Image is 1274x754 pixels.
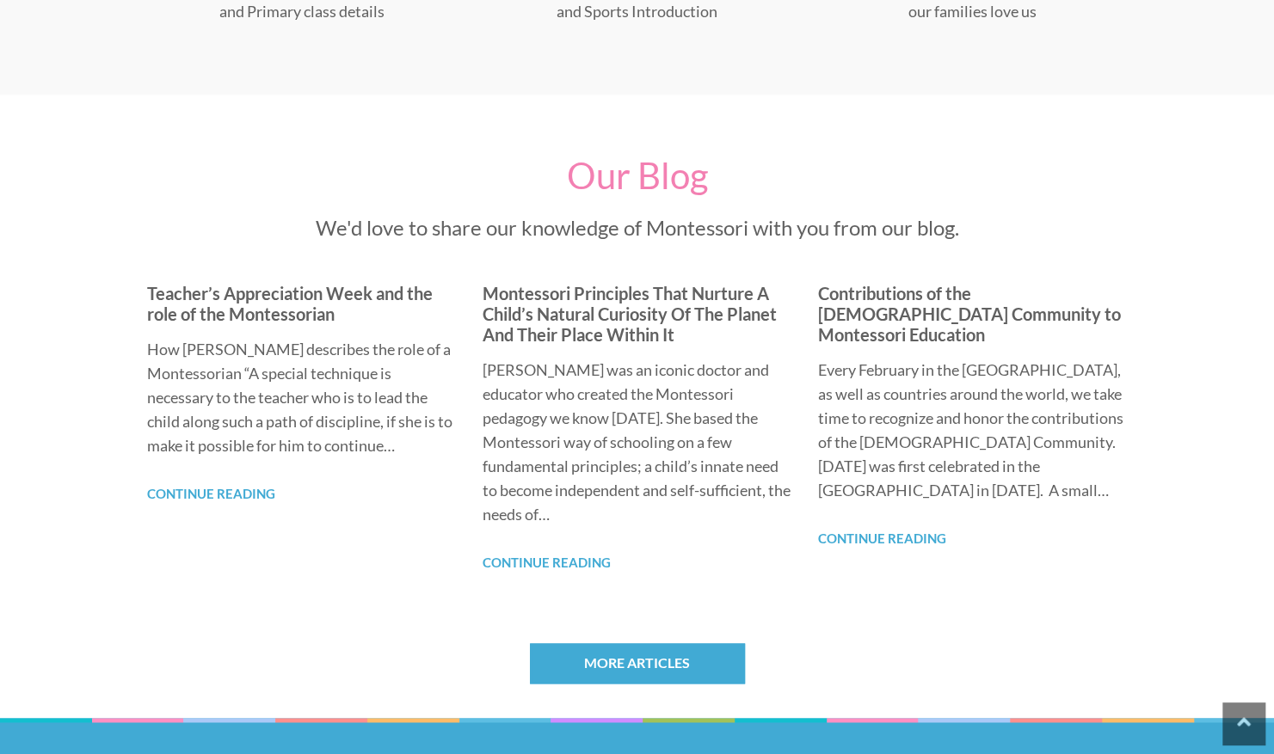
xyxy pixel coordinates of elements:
a: Montessori Principles That Nurture A Child’s Natural Curiosity Of The Planet And Their Place With... [482,283,776,345]
p: Every February in the [GEOGRAPHIC_DATA], as well as countries around the world, we take time to r... [817,358,1127,502]
a: Continue Reading [147,486,275,501]
a: Contributions of the [DEMOGRAPHIC_DATA] Community to Montessori Education [817,283,1120,345]
a: More Articles [530,643,745,684]
p: We'd love to share our knowledge of Montessori with you from our blog. [302,214,973,242]
a: Continue Reading [817,530,945,546]
a: Continue Reading [482,555,610,570]
h2: Our Blog [302,155,973,196]
p: How [PERSON_NAME] describes the role of a Montessorian “A special technique is necessary to the t... [147,337,457,457]
p: [PERSON_NAME] was an iconic doctor and educator who created the Montessori pedagogy we know [DATE... [482,358,791,526]
a: Teacher’s Appreciation Week and the role of the Montessorian [147,283,433,324]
